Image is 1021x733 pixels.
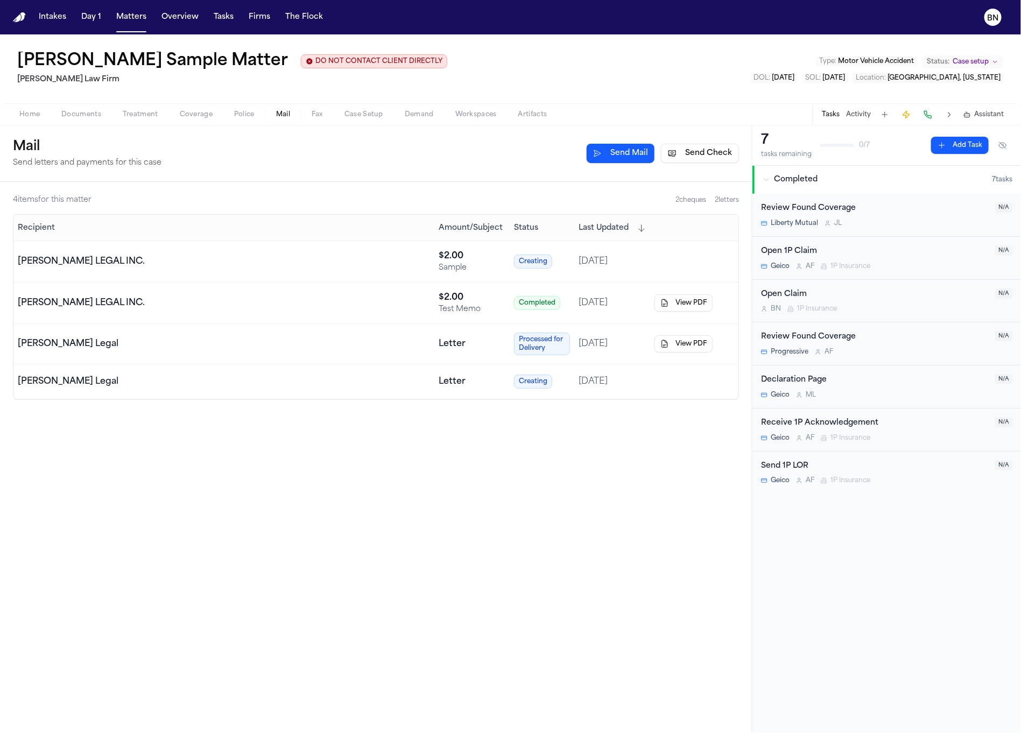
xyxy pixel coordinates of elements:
span: 1P Insurance [830,476,870,485]
span: Creating [514,375,552,389]
button: Intakes [34,8,71,27]
span: Home [19,110,40,119]
span: A F [825,348,833,356]
button: Make a Call [920,107,935,122]
span: Workspaces [455,110,497,119]
span: 2 letter s [715,196,739,205]
button: Tasks [209,8,238,27]
span: Geico [771,476,790,485]
span: Geico [771,262,790,271]
span: N/A [995,417,1012,427]
span: M L [806,391,816,399]
span: N/A [995,331,1012,341]
span: DOL : [754,75,770,81]
span: Motor Vehicle Accident [838,58,914,65]
div: Open 1P Claim [761,245,989,258]
span: Processed for Delivery [514,333,570,355]
span: Artifacts [518,110,547,119]
span: Liberty Mutual [771,219,818,228]
div: Send 1P LOR [761,460,989,473]
h1: Mail [13,138,161,156]
button: View PDF [654,294,713,312]
span: A F [806,476,814,485]
p: Send letters and payments for this case [13,158,161,168]
div: [PERSON_NAME] Legal [18,337,118,350]
div: [PERSON_NAME] LEGAL INC. [18,255,145,268]
a: Home [13,12,26,23]
div: $ 2.00 [439,291,505,304]
span: Geico [771,391,790,399]
button: Change status from Case setup [921,55,1004,68]
span: 2 cheque s [675,196,706,205]
button: Hide completed tasks (⌘⇧H) [993,137,1012,154]
button: Last Updated [579,223,646,234]
div: Open task: Send 1P LOR [752,452,1021,494]
span: Status: [927,58,949,66]
span: [DATE] [772,75,794,81]
button: Edit Location: Raleigh, North Carolina [853,73,1004,83]
span: Case setup [953,58,989,66]
span: Creating [514,255,552,269]
button: Edit matter name [17,52,288,71]
div: 4 item s for this matter [13,195,91,206]
button: Assistant [963,110,1004,119]
button: Status [514,223,538,234]
div: 7 [761,132,812,149]
button: Tasks [822,110,840,119]
img: Finch Logo [13,12,26,23]
button: Send Mail [587,144,654,163]
button: Create Immediate Task [899,107,914,122]
a: Day 1 [77,8,105,27]
button: Matters [112,8,151,27]
span: 1P Insurance [797,305,837,313]
div: Open task: Declaration Page [752,365,1021,408]
span: Fax [312,110,323,119]
span: Progressive [771,348,808,356]
div: Declaration Page [761,374,989,386]
div: Receive 1P Acknowledgement [761,417,989,429]
span: Police [234,110,255,119]
button: Completed7tasks [752,166,1021,194]
div: tasks remaining [761,150,812,159]
span: Coverage [180,110,213,119]
div: Test Memo [439,304,505,315]
div: Open task: Review Found Coverage [752,194,1021,237]
span: Mail [276,110,290,119]
span: 7 task s [992,175,1012,184]
span: DO NOT CONTACT CLIENT DIRECTLY [315,57,442,66]
td: [DATE] [574,324,650,364]
div: Review Found Coverage [761,331,989,343]
span: Completed [774,174,818,185]
span: A F [806,434,814,442]
button: Firms [244,8,274,27]
span: Case Setup [344,110,383,119]
span: B N [771,305,781,313]
span: 1P Insurance [830,262,870,271]
span: Assistant [974,110,1004,119]
div: Letter [439,337,505,350]
div: Open task: Receive 1P Acknowledgement [752,408,1021,452]
span: Geico [771,434,790,442]
span: Recipient [18,223,55,234]
span: N/A [995,245,1012,256]
span: 1P Insurance [830,434,870,442]
span: [DATE] [822,75,845,81]
button: View PDF [654,335,713,353]
div: Letter [439,375,505,388]
button: Edit SOL: 2027-07-01 [802,73,848,83]
td: [DATE] [574,364,650,399]
span: N/A [995,202,1012,213]
div: Open task: Review Found Coverage [752,322,1021,365]
span: Demand [405,110,434,119]
button: Edit Type: Motor Vehicle Accident [816,56,917,67]
div: Review Found Coverage [761,202,989,215]
div: [PERSON_NAME] Legal [18,375,118,388]
span: N/A [995,288,1012,299]
button: The Flock [281,8,327,27]
td: [DATE] [574,241,650,283]
div: Open Claim [761,288,989,301]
